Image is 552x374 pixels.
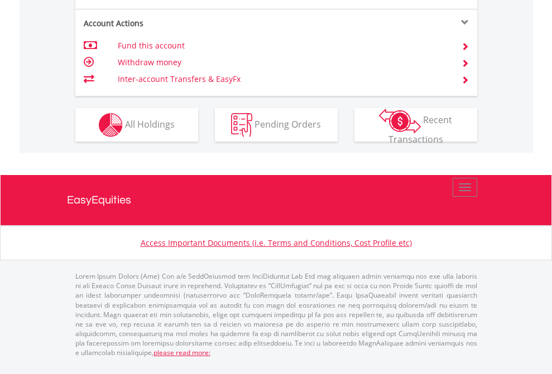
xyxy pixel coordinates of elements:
[118,37,448,54] td: Fund this account
[215,108,338,142] button: Pending Orders
[231,113,252,137] img: pending_instructions-wht.png
[125,118,175,130] span: All Holdings
[354,108,477,142] button: Recent Transactions
[379,109,421,133] img: transactions-zar-wht.png
[75,108,198,142] button: All Holdings
[99,113,123,137] img: holdings-wht.png
[75,18,276,29] div: Account Actions
[75,271,477,357] p: Lorem Ipsum Dolors (Ame) Con a/e SeddOeiusmod tem InciDiduntut Lab Etd mag aliquaen admin veniamq...
[255,118,321,130] span: Pending Orders
[118,54,448,71] td: Withdraw money
[118,71,448,88] td: Inter-account Transfers & EasyFx
[153,348,210,357] a: please read more:
[141,237,412,248] a: Access Important Documents (i.e. Terms and Conditions, Cost Profile etc)
[67,175,486,225] a: EasyEquities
